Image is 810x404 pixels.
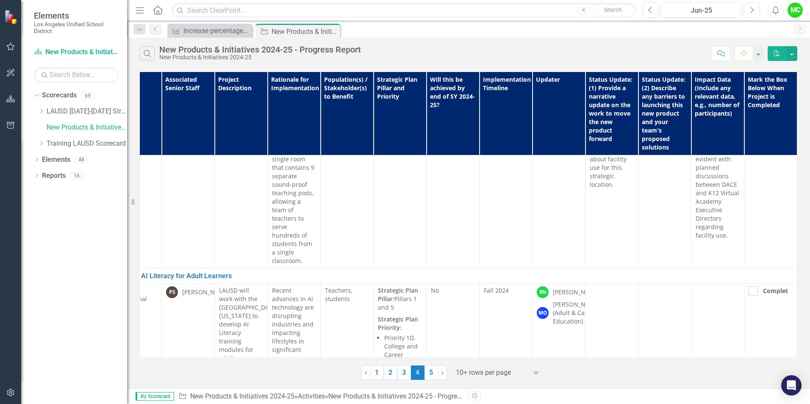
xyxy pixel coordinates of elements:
[4,10,19,25] img: ClearPoint Strategy
[365,368,367,376] span: ‹
[109,268,797,284] td: Double-Click to Edit Right Click for Context Menu
[141,272,793,280] a: AI Literacy for Adult Learners
[592,4,634,16] button: Search
[604,6,622,13] span: Search
[325,286,352,303] span: Teachers, students
[441,368,444,376] span: ›
[47,139,127,149] a: Training LAUSD Scorecard
[183,25,250,36] div: Increase percentage of Staff with Excellent Attendance
[34,67,119,82] input: Search Below...
[431,286,439,294] span: No
[384,365,397,380] a: 2
[178,392,462,401] div: » »
[272,26,338,37] div: New Products & Initiatives 2024-25 - Progress Report
[484,286,509,294] span: Fall 2024
[42,91,77,100] a: Scorecards
[553,288,600,296] div: [PERSON_NAME]
[70,172,83,179] div: 16
[661,3,742,18] button: Jun-25
[47,107,127,116] a: LAUSD [DATE]-[DATE] Strategic Plan
[411,365,424,380] span: 4
[34,47,119,57] a: New Products & Initiatives 2024-25
[159,45,361,54] div: New Products & Initiatives 2024-25 - Progress Report
[42,155,70,165] a: Elements
[136,392,174,401] span: By Scorecard
[81,92,94,99] div: 69
[47,123,127,133] a: New Products & Initiatives 2024-25
[298,392,325,400] a: Activities
[34,21,119,35] small: Los Angeles Unified School District
[781,375,802,396] div: Open Intercom Messenger
[219,286,263,388] p: LAUSD will work with the [GEOGRAPHIC_DATA][US_STATE] to develop AI Literacy training modules for ...
[788,3,803,18] button: MC
[34,11,119,21] span: Elements
[397,365,411,380] a: 3
[182,288,230,296] div: [PERSON_NAME]
[553,300,600,326] div: [PERSON_NAME] (Adult & Career Education)
[169,25,250,36] a: Increase percentage of Staff with Excellent Attendance
[664,6,739,16] div: Jun-25
[190,392,294,400] a: New Products & Initiatives 2024-25
[42,171,66,181] a: Reports
[75,156,88,163] div: 48
[166,286,178,298] div: PS
[537,307,549,319] div: MO
[378,286,418,303] strong: Strategic Plan Pillar:
[159,54,361,61] div: New Products & Initiatives 2024-25
[424,365,438,380] a: 5
[370,365,384,380] a: 1
[537,286,549,298] div: RN
[378,315,418,332] strong: Strategic Plan Priority:
[378,286,422,313] p: Pillars 1 and 5
[328,392,485,400] div: New Products & Initiatives 2024-25 - Progress Report
[172,3,636,18] input: Search ClearPoint...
